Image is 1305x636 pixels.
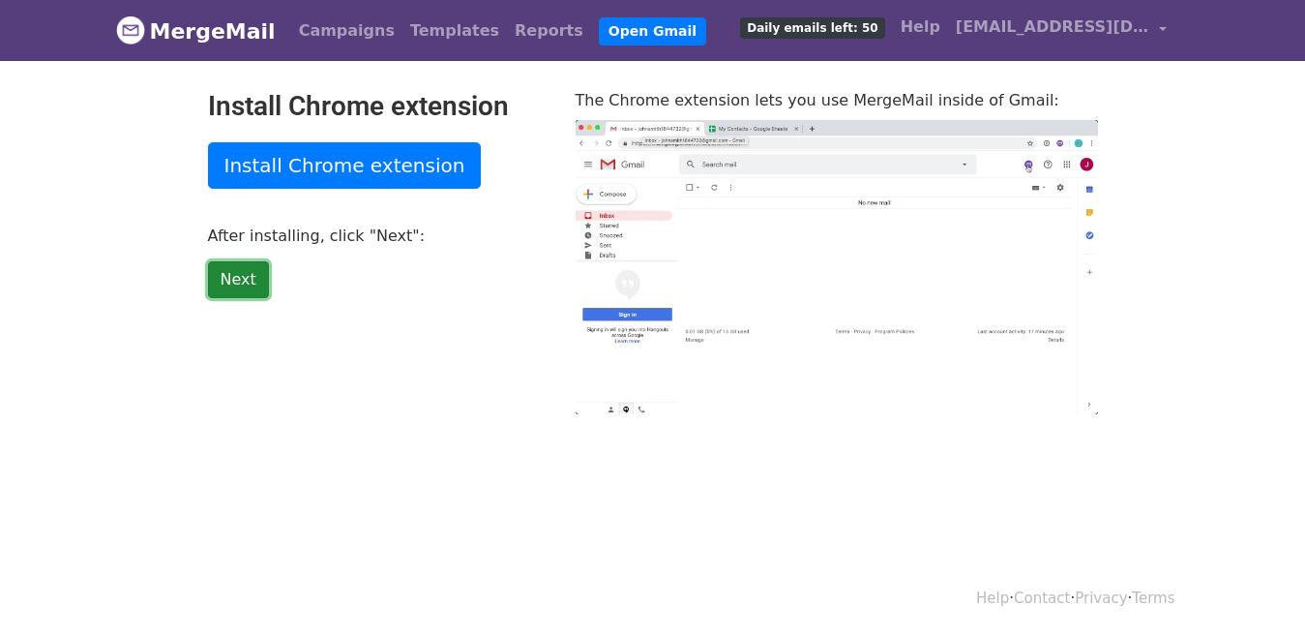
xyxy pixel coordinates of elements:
a: Terms [1132,590,1174,607]
p: After installing, click "Next": [208,226,547,246]
a: Daily emails left: 50 [732,8,892,46]
span: Daily emails left: 50 [740,17,884,39]
a: Templates [402,12,507,50]
p: The Chrome extension lets you use MergeMail inside of Gmail: [576,90,1098,110]
a: [EMAIL_ADDRESS][DOMAIN_NAME] [948,8,1174,53]
a: Open Gmail [599,17,706,45]
a: Privacy [1075,590,1127,607]
a: Contact [1014,590,1070,607]
a: Next [208,261,269,298]
a: Campaigns [291,12,402,50]
a: MergeMail [116,11,276,51]
iframe: Chat Widget [1208,543,1305,636]
a: Install Chrome extension [208,142,482,189]
a: Help [893,8,948,46]
img: MergeMail logo [116,15,145,45]
h2: Install Chrome extension [208,90,547,123]
span: [EMAIL_ADDRESS][DOMAIN_NAME] [956,15,1149,39]
a: Reports [507,12,591,50]
a: Help [976,590,1009,607]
